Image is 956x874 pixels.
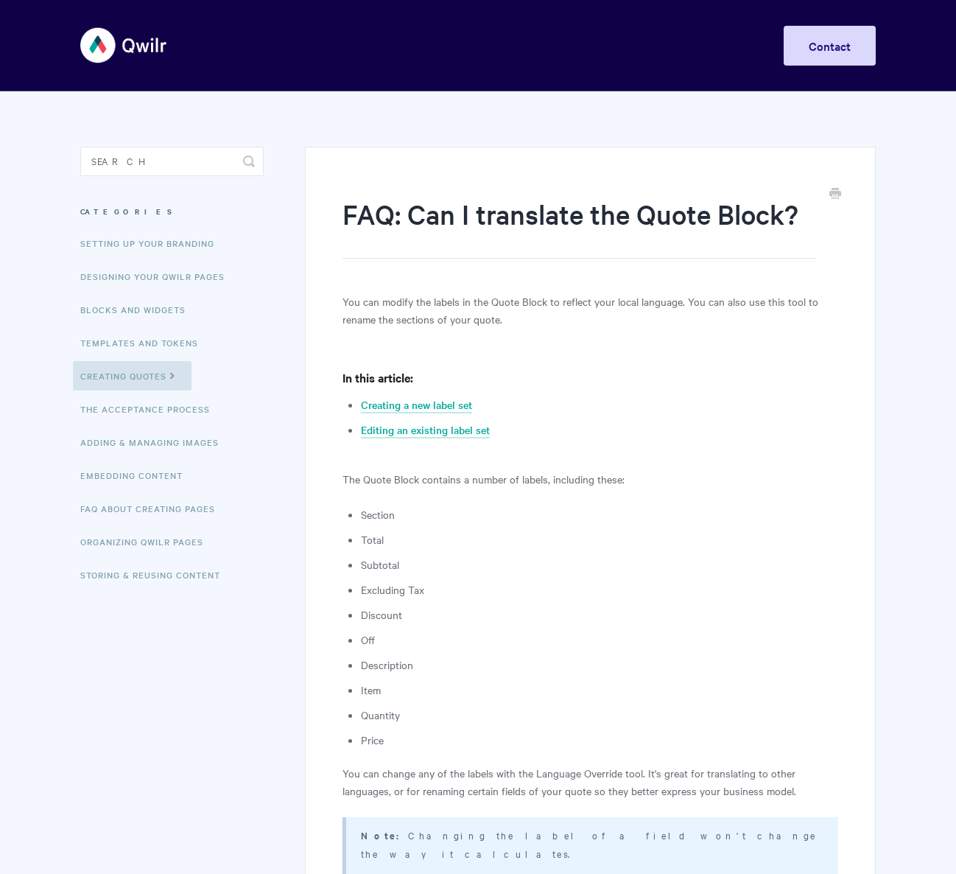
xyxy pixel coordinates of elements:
[80,527,214,556] a: Organizing Qwilr Pages
[342,470,838,488] p: The Quote Block contains a number of labels, including these:
[361,531,838,548] li: Total
[361,656,838,674] li: Description
[80,18,168,73] img: Qwilr Help Center
[73,361,191,391] a: Creating Quotes
[361,422,490,438] a: Editing an existing label set
[80,198,264,225] h3: Categories
[361,606,838,623] li: Discount
[784,26,876,66] a: Contact
[361,397,472,413] a: Creating a new label set
[80,394,221,424] a: The Acceptance Process
[80,461,194,490] a: Embedding Content
[829,186,841,203] a: Print this Article
[361,581,838,598] li: Excluding Tax
[80,494,226,523] a: FAQ About Creating Pages
[80,147,264,176] input: Search
[80,295,197,324] a: Blocks and Widgets
[342,369,413,385] strong: In this article:
[342,195,816,259] h1: FAQ: Can I translate the Quote Block?
[361,826,820,862] p: Changing the label of a field won't change the way it calculates.
[80,427,230,457] a: Adding & Managing Images
[361,506,838,523] li: Section
[361,631,838,648] li: Off
[342,764,838,800] p: You can change any of the labels with the Language Override tool. It's great for translating to o...
[361,731,838,749] li: Price
[361,828,408,842] strong: Note:
[361,681,838,699] li: Item
[80,560,231,590] a: Storing & Reusing Content
[361,556,838,573] li: Subtotal
[80,228,225,258] a: Setting up your Branding
[80,262,236,291] a: Designing Your Qwilr Pages
[80,328,209,357] a: Templates and Tokens
[361,706,838,724] li: Quantity
[342,293,838,328] p: You can modify the labels in the Quote Block to reflect your local language. You can also use thi...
